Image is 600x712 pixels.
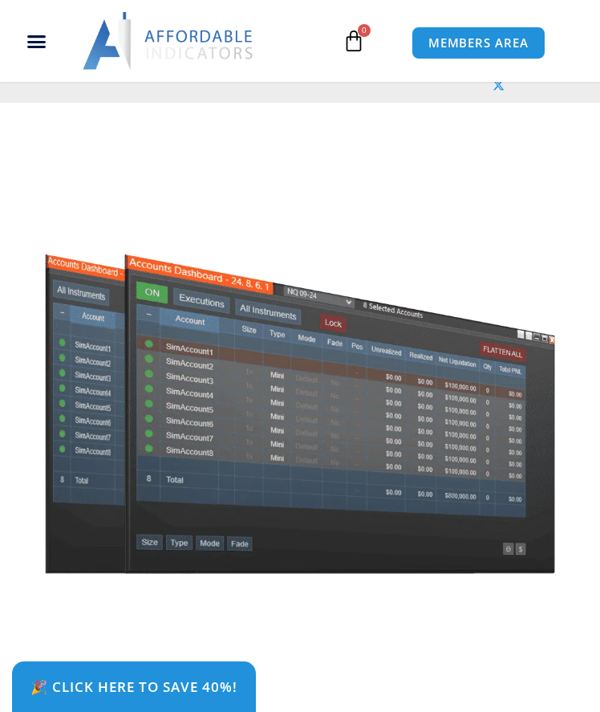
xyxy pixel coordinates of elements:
span: 0 [358,24,371,37]
div: Menu Toggle [6,26,66,56]
span: 🎉 Click Here to save 40%! [30,680,237,694]
img: LogoAI | Affordable Indicators – NinjaTrader [83,12,255,70]
a: 🎉 Click Here to save 40%! [12,661,256,712]
img: Screenshot 2024-08-26 155710eeeee | Affordable Indicators – NinjaTrader [43,161,558,573]
a: 0 [318,18,389,64]
a: MEMBERS AREA [411,26,545,59]
span: MEMBERS AREA [428,37,529,49]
